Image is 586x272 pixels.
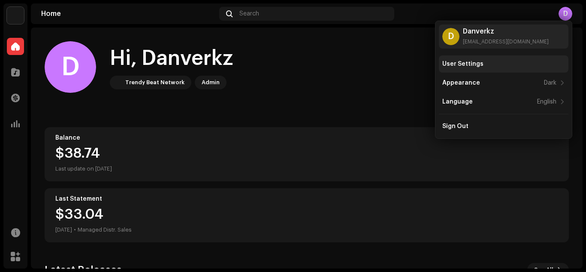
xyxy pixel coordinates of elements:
[45,127,569,181] re-o-card-value: Balance
[55,196,558,202] div: Last Statement
[442,28,459,45] div: D
[442,123,468,130] div: Sign Out
[202,77,220,88] div: Admin
[125,77,184,88] div: Trendy Beat Network
[55,164,558,174] div: Last update on [DATE]
[112,77,122,88] img: 99e8c509-bf22-4021-8fc7-40965f23714a
[439,55,568,73] re-m-nav-item: User Settings
[442,79,480,86] div: Appearance
[74,225,76,235] div: •
[463,38,549,45] div: [EMAIL_ADDRESS][DOMAIN_NAME]
[45,41,96,93] div: D
[442,61,483,67] div: User Settings
[439,118,568,135] re-m-nav-item: Sign Out
[463,28,549,35] div: Danverkz
[442,98,473,105] div: Language
[537,98,556,105] div: English
[239,10,259,17] span: Search
[78,225,132,235] div: Managed Distr. Sales
[45,188,569,242] re-o-card-value: Last Statement
[439,74,568,92] re-m-nav-item: Appearance
[41,10,216,17] div: Home
[559,7,572,21] div: D
[7,7,24,24] img: 99e8c509-bf22-4021-8fc7-40965f23714a
[544,79,556,86] div: Dark
[110,45,233,72] div: Hi, Danverkz
[439,93,568,110] re-m-nav-item: Language
[55,134,558,141] div: Balance
[55,225,72,235] div: [DATE]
